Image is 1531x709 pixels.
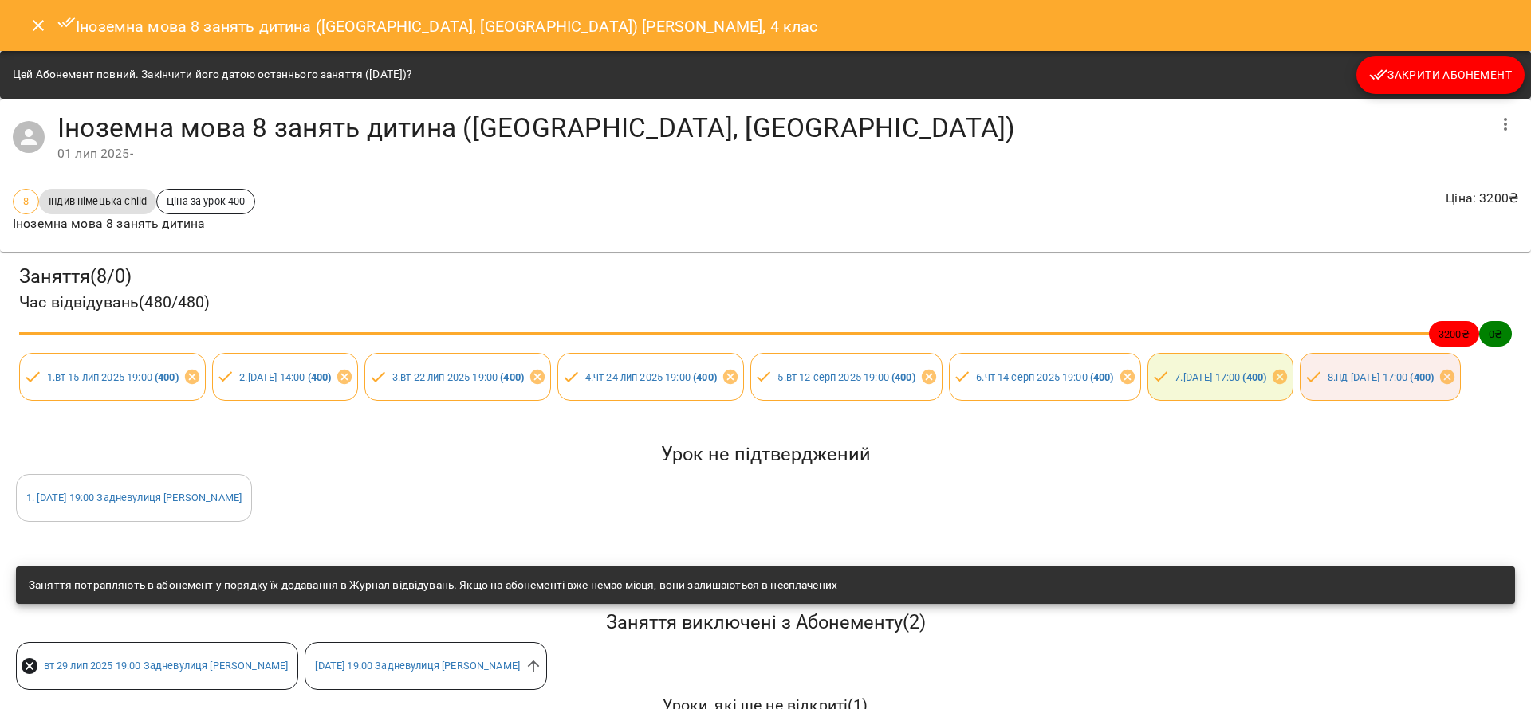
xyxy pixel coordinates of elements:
[157,194,254,209] span: Ціна за урок 400
[239,371,331,383] a: 2.[DATE] 14:00 (400)
[212,353,359,401] div: 2.[DATE] 14:00 (400)
[1090,371,1114,383] b: ( 400 )
[1356,56,1525,94] button: Закрити Абонемент
[1147,353,1294,401] div: 7.[DATE] 17:00 (400)
[39,194,156,209] span: Індив німецька child
[26,492,242,503] a: 1. [DATE] 19:00 Задневулиця [PERSON_NAME]
[693,371,717,383] b: ( 400 )
[57,144,1486,163] div: 01 лип 2025 -
[315,660,520,672] a: [DATE] 19:00 Задневулиця [PERSON_NAME]
[777,371,915,383] a: 5.вт 12 серп 2025 19:00 (400)
[585,371,717,383] a: 4.чт 24 лип 2025 19:00 (400)
[308,371,332,383] b: ( 400 )
[13,214,255,233] p: Іноземна мова 8 занять дитина
[949,353,1141,401] div: 6.чт 14 серп 2025 19:00 (400)
[1242,371,1266,383] b: ( 400 )
[19,6,57,45] button: Close
[1446,189,1518,208] p: Ціна : 3200 ₴
[1369,65,1512,84] span: Закрити Абонемент
[1175,371,1266,383] a: 7.[DATE] 17:00 (400)
[1328,371,1434,383] a: 8.нд [DATE] 17:00 (400)
[47,371,179,383] a: 1.вт 15 лип 2025 19:00 (400)
[750,353,943,401] div: 5.вт 12 серп 2025 19:00 (400)
[57,112,1486,144] h4: Іноземна мова 8 занять дитина ([GEOGRAPHIC_DATA], [GEOGRAPHIC_DATA])
[1410,371,1434,383] b: ( 400 )
[13,61,412,89] div: Цей Абонемент повний. Закінчити його датою останнього заняття ([DATE])?
[305,642,547,690] div: [DATE] 19:00 Задневулиця [PERSON_NAME]
[155,371,179,383] b: ( 400 )
[976,371,1113,383] a: 6.чт 14 серп 2025 19:00 (400)
[16,442,1515,467] h5: Урок не підтверджений
[1300,353,1461,401] div: 8.нд [DATE] 17:00 (400)
[19,353,206,401] div: 1.вт 15 лип 2025 19:00 (400)
[29,571,837,600] div: Заняття потрапляють в абонемент у порядку їх додавання в Журнал відвідувань. Якщо на абонементі в...
[19,290,1512,315] h4: Час відвідувань ( 480 / 480 )
[57,13,818,39] h6: Іноземна мова 8 занять дитина ([GEOGRAPHIC_DATA], [GEOGRAPHIC_DATA]) [PERSON_NAME], 4 клас
[16,610,1515,635] h5: Заняття виключені з Абонементу ( 2 )
[364,353,551,401] div: 3.вт 22 лип 2025 19:00 (400)
[557,353,744,401] div: 4.чт 24 лип 2025 19:00 (400)
[392,371,524,383] a: 3.вт 22 лип 2025 19:00 (400)
[1479,327,1512,342] span: 0 ₴
[14,194,38,209] span: 8
[19,264,1512,289] h3: Заняття ( 8 / 0 )
[891,371,915,383] b: ( 400 )
[500,371,524,383] b: ( 400 )
[44,660,289,672] a: вт 29 лип 2025 19:00 Задневулиця [PERSON_NAME]
[1429,327,1479,342] span: 3200 ₴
